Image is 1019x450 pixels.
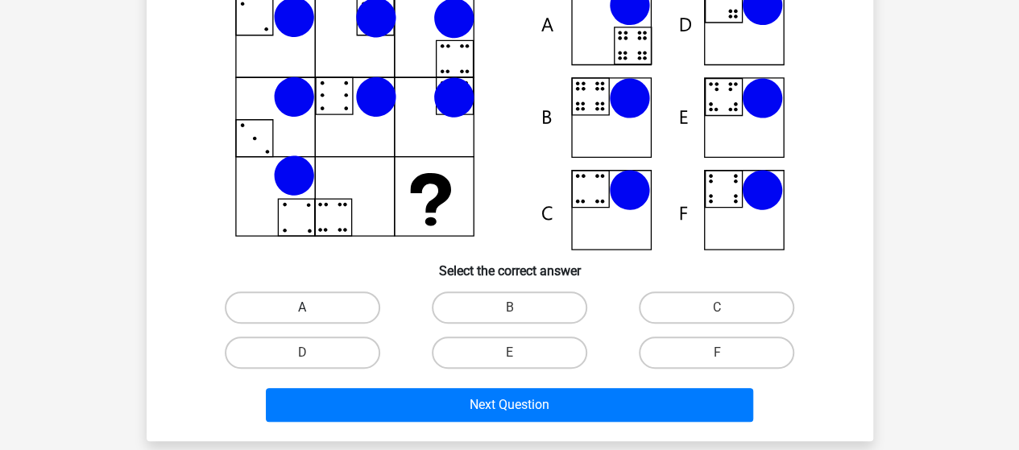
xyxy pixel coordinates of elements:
h6: Select the correct answer [172,250,847,279]
label: B [432,291,587,324]
label: F [639,336,794,369]
label: C [639,291,794,324]
label: A [225,291,380,324]
label: E [432,336,587,369]
label: D [225,336,380,369]
button: Next Question [266,388,753,422]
